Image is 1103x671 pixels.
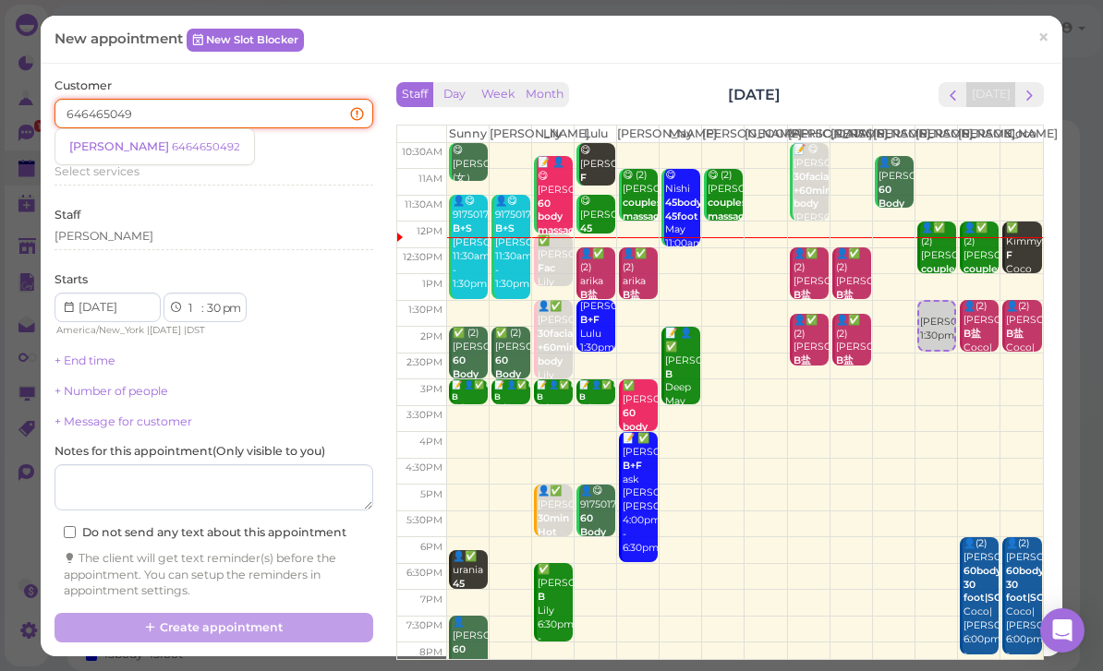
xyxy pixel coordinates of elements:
th: [GEOGRAPHIC_DATA] [745,126,787,142]
div: [PERSON_NAME] [55,228,153,245]
b: 60 Body massage [495,354,539,394]
button: Create appointment [55,613,373,642]
b: B [665,368,673,380]
div: Open Intercom Messenger [1040,608,1085,653]
div: 📝 😋 [PERSON_NAME] [PERSON_NAME] [PERSON_NAME] 10:30am - 12:00pm [793,143,829,281]
b: 60 Body massage [453,354,496,394]
b: 45 foot massage [453,578,496,617]
b: B [452,391,458,401]
span: 6pm [420,541,442,553]
label: Notes for this appointment ( Only visible to you ) [55,443,325,460]
th: Sunny [446,126,489,142]
th: [PERSON_NAME] [830,126,872,142]
a: + Message for customer [55,414,192,428]
b: 60 Body massage [879,184,922,223]
b: F [580,172,587,184]
div: 👤😋 9175017466 [PERSON_NAME]|Sunny 11:30am - 1:30pm [494,195,530,291]
div: 📝 👤✅ 6318967894 挨着 [PERSON_NAME]|[PERSON_NAME]|Lulu|Sunny 3:00pm - 3:30pm [579,379,782,437]
b: couples massage [623,197,666,222]
label: Customer [55,78,112,94]
b: B [538,591,545,603]
div: The client will get text reminder(s) before the appointment. You can setup the reminders in appoi... [64,550,364,600]
th: [PERSON_NAME] [915,126,957,142]
div: 😋 Nishi May 11:00am - 12:30pm [664,169,700,279]
span: [DATE] [150,324,181,336]
b: B+F [623,460,642,472]
span: 2:30pm [406,356,442,368]
div: [PERSON_NAME] Lulu 1:30pm - 2:30pm [579,300,615,382]
div: 😋 [PERSON_NAME] Lulu 10:20am - 11:20am [579,144,615,240]
span: Select services [55,164,139,178]
span: 1:30pm [408,304,442,316]
div: ✅ Kimmy Coco 12:00pm - 1:00pm [1005,222,1042,318]
span: 1pm [422,278,442,290]
a: New Slot Blocker [187,29,304,51]
b: B+S [495,222,515,234]
div: 📝 ✅ [PERSON_NAME] ask [PERSON_NAME] [PERSON_NAME] 4:00pm - 6:30pm [622,432,658,556]
div: 👤✅ (2) arika [PERSON_NAME]|Lulu 12:30pm - 1:30pm [622,247,658,357]
span: 11:30am [405,198,442,210]
input: Do not send any text about this appointment [64,526,76,538]
div: 👤😋 [PERSON_NAME] [PERSON_NAME] 10:45am - 11:45am [878,156,914,280]
th: Lily [531,126,574,142]
b: B盐 [836,354,854,366]
div: [PERSON_NAME] 1:30pm [919,302,954,343]
div: 👤(2) [PERSON_NAME] Coco|[PERSON_NAME] 1:30pm - 2:30pm [963,300,999,410]
div: 👤✅ (2) arika [PERSON_NAME]|Lulu 12:30pm - 1:30pm [579,247,615,357]
span: America/New_York [56,324,144,336]
th: [PERSON_NAME] [617,126,660,142]
b: 45body 45foot [665,197,702,222]
th: [PERSON_NAME] [957,126,1000,142]
span: 12pm [417,225,442,237]
div: 👤✅ [PERSON_NAME] Lily 1:30pm - 3:00pm [537,300,573,424]
th: Coco [1000,126,1043,142]
div: ✅ (2) [PERSON_NAME] [PERSON_NAME]|Sunny 2:00pm - 3:00pm [452,327,488,450]
span: 4pm [419,436,442,448]
input: Search by name or phone [55,99,373,128]
th: Lulu [575,126,617,142]
div: 👤✅ [PERSON_NAME] Lily 5:00pm - 6:00pm [537,485,573,608]
b: 60body 30 foot|SC [1006,565,1044,605]
span: 11am [418,173,442,185]
div: 👤😋 9175017466 [PERSON_NAME]|Sunny 11:30am - 1:30pm [452,195,488,291]
div: ✅ [PERSON_NAME] Lily 12:15pm - 1:15pm [537,234,573,330]
div: 👤✅ (2) [PERSON_NAME] [PERSON_NAME]|[PERSON_NAME] 12:00pm - 1:00pm [920,222,956,359]
th: [PERSON_NAME] [489,126,531,142]
div: 📝 👤✅ [PERSON_NAME] Deep May 2:00pm - 3:30pm [664,327,700,450]
b: Fac [538,262,555,274]
span: 7:30pm [406,619,442,631]
b: B盐 [1006,328,1024,340]
a: + Number of people [55,384,168,398]
span: 7pm [420,593,442,605]
span: 5pm [420,488,442,500]
span: 10:30am [402,146,442,158]
div: 📝 👤✅ 6318967894 挨着 [PERSON_NAME]|[PERSON_NAME]|Lulu|Sunny 3:00pm - 3:30pm [452,379,655,437]
span: DST [187,324,205,336]
b: B [494,391,501,401]
b: B+S [453,222,472,234]
div: 👤✅ (2) [PERSON_NAME] [PERSON_NAME]|[PERSON_NAME] 12:00pm - 1:00pm [963,222,999,359]
b: 60 body massage in the cave [623,407,666,474]
b: B+F [580,314,600,326]
b: B盐 [964,328,981,340]
div: 👤✅ (2) [PERSON_NAME] [PERSON_NAME]|[PERSON_NAME] 1:45pm - 2:45pm [835,314,871,437]
span: 12:30pm [403,251,442,263]
span: 2pm [420,330,442,342]
div: 📝 👤✅ 6318967894 挨着 [PERSON_NAME]|[PERSON_NAME]|Lulu|Sunny 3:00pm - 3:30pm [537,379,740,437]
b: 60 Body massage [580,512,624,552]
span: × [1037,25,1049,51]
button: next [1015,82,1044,107]
b: 30min Hot stone|B [538,512,576,552]
button: Week [476,82,521,107]
div: 👤✅ (2) [PERSON_NAME] [PERSON_NAME]|[PERSON_NAME] 12:30pm - 1:30pm [793,247,829,371]
b: 45 body massage [580,222,624,262]
b: 60body 30 foot|SC [964,565,1001,605]
b: B [579,391,586,401]
b: B盐 [794,289,811,301]
span: New appointment [55,30,187,47]
small: 6464650492 [172,140,240,153]
b: B盐 [794,354,811,366]
th: [PERSON_NAME] [872,126,915,142]
div: 👤✅ (2) [PERSON_NAME] [PERSON_NAME]|[PERSON_NAME] 1:45pm - 2:45pm [793,314,829,437]
div: 📝 👤✅ 6318967894 挨着 [PERSON_NAME]|[PERSON_NAME]|Lulu|Sunny 3:00pm - 3:30pm [494,379,697,437]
